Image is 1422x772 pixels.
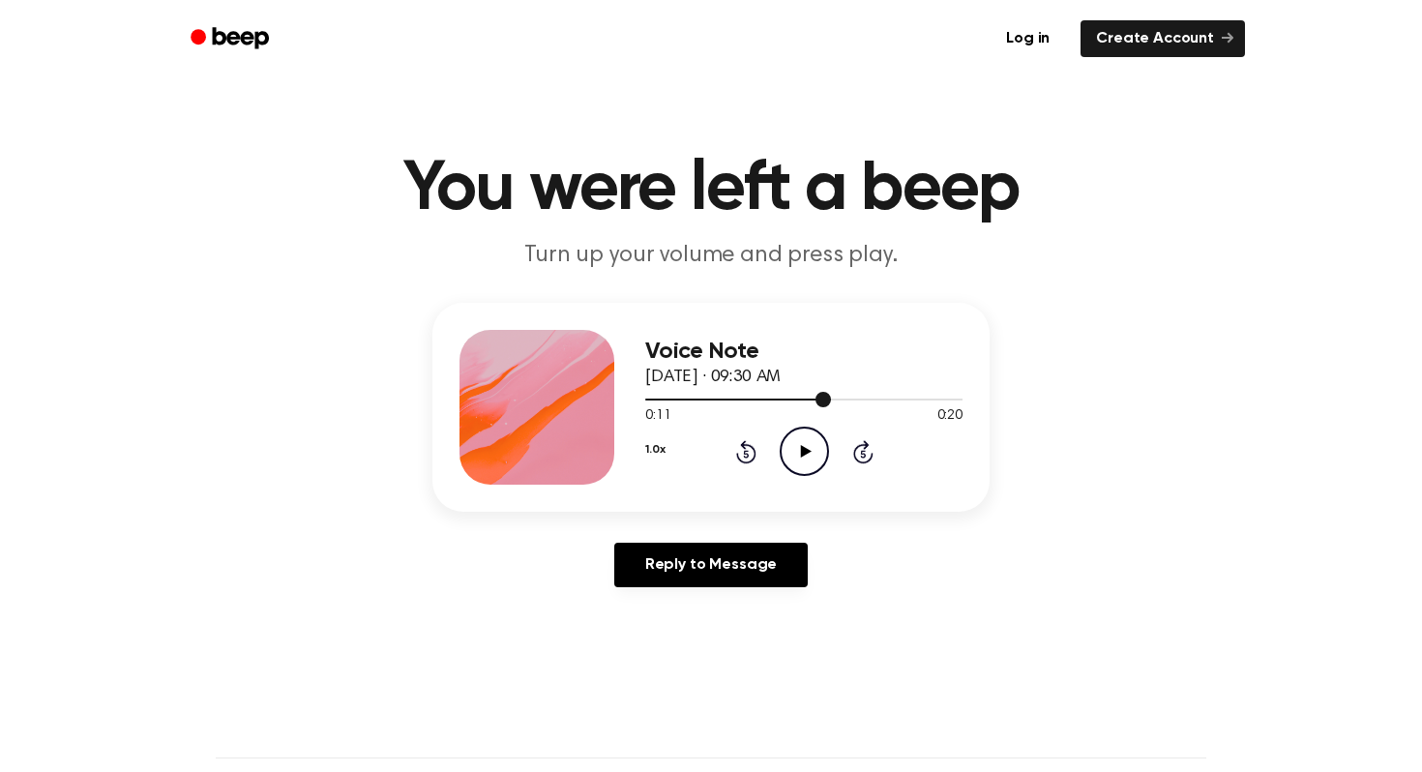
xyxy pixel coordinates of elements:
[340,240,1082,272] p: Turn up your volume and press play.
[1081,20,1245,57] a: Create Account
[937,406,963,427] span: 0:20
[614,543,808,587] a: Reply to Message
[987,16,1069,61] a: Log in
[216,155,1206,224] h1: You were left a beep
[177,20,286,58] a: Beep
[645,369,781,386] span: [DATE] · 09:30 AM
[645,406,670,427] span: 0:11
[645,433,665,466] button: 1.0x
[645,339,963,365] h3: Voice Note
